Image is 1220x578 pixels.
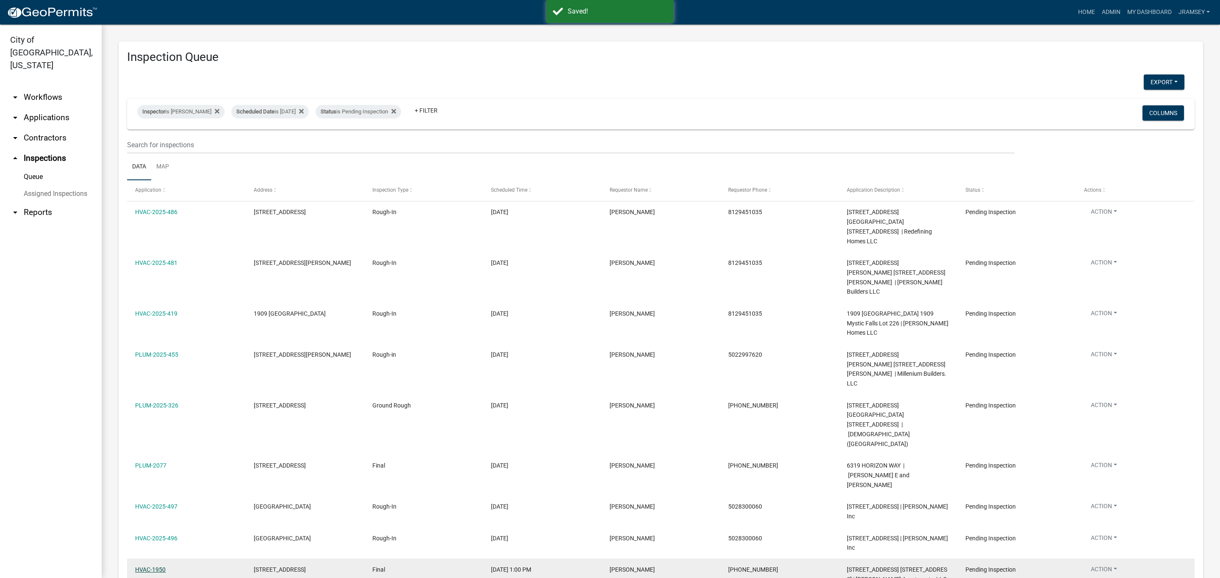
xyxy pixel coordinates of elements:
[728,402,778,409] span: 502-565-9907
[372,566,385,573] span: Final
[568,6,667,17] div: Saved!
[10,133,20,143] i: arrow_drop_down
[728,462,778,469] span: 812-820-1832
[372,259,396,266] span: Rough-In
[254,310,326,317] span: 1909 MYSTIC FALLS CIRCLE
[254,535,311,542] span: HAILEY DRIVE
[610,402,655,409] span: BILLY
[1075,4,1098,20] a: Home
[1084,258,1124,270] button: Action
[1084,565,1124,577] button: Action
[10,113,20,123] i: arrow_drop_down
[728,259,762,266] span: 8129451035
[254,209,306,215] span: 924 CHESTNUT STREET, EAST
[231,105,309,118] div: is [DATE]
[135,310,177,317] a: HVAC-2025-419
[254,566,306,573] span: 4501 TOWN CENTER BOULEVARD
[1084,502,1124,514] button: Action
[135,402,178,409] a: PLUM-2025-326
[127,50,1195,64] h3: Inspection Queue
[372,187,408,193] span: Inspection Type
[372,351,396,358] span: Rough-in
[1084,207,1124,220] button: Action
[491,461,593,471] div: [DATE]
[610,535,655,542] span: Khristopher Begley
[254,503,311,510] span: HAILEY DRIVE
[1084,534,1124,546] button: Action
[847,462,909,488] span: 6319 HORIZON WAY | Hopkins Gregory E and Carrie R
[137,105,225,118] div: is [PERSON_NAME]
[610,310,655,317] span: Tracy Mills
[847,310,948,336] span: 1909 MYSTIC FALLS CIRCLE 1909 Mystic Falls Lot 226 | Klein Homes LLC
[1084,309,1124,321] button: Action
[965,402,1016,409] span: Pending Inspection
[372,209,396,215] span: Rough-In
[10,92,20,102] i: arrow_drop_down
[135,351,178,358] a: PLUM-2025-455
[728,503,762,510] span: 5028300060
[372,310,396,317] span: Rough-In
[254,187,272,193] span: Address
[965,462,1016,469] span: Pending Inspection
[847,402,910,447] span: 200 12TH STREET EAST 200 E 12th Street | Presbyterian Church (usa)
[728,566,778,573] span: 812-989-6355
[1084,350,1124,362] button: Action
[254,259,351,266] span: 2762 ABBY WOODS DRIVE
[839,180,957,201] datatable-header-cell: Application Description
[965,209,1016,215] span: Pending Inspection
[728,351,762,358] span: 5022997620
[491,350,593,360] div: [DATE]
[491,565,593,575] div: [DATE] 1:00 PM
[847,259,945,295] span: 2762 ABBY WOODS DRIVE 2762 Abby Woods Drive | Witten Builders LLC
[965,310,1016,317] span: Pending Inspection
[1076,180,1195,201] datatable-header-cell: Actions
[965,259,1016,266] span: Pending Inspection
[408,103,444,118] a: + Filter
[491,187,527,193] span: Scheduled Time
[610,462,655,469] span: Chris Robertson
[847,351,946,387] span: 227 HOPKINS LANE 227 Hopkins Lane | Millenium Builders. LLC
[965,535,1016,542] span: Pending Inspection
[847,503,948,520] span: HAILEY DRIVE 3482 Noah Trail Lot 12 | D.R Horton Inc
[728,310,762,317] span: 8129451035
[254,351,351,358] span: 227 HOPKINS LANE
[610,503,655,510] span: Khristopher Begley
[728,187,767,193] span: Requestor Phone
[135,259,177,266] a: HVAC-2025-481
[10,153,20,163] i: arrow_drop_up
[1084,401,1124,413] button: Action
[364,180,483,201] datatable-header-cell: Inspection Type
[610,351,655,358] span: Paul Pittman
[135,187,161,193] span: Application
[610,187,648,193] span: Requestor Name
[491,258,593,268] div: [DATE]
[254,402,306,409] span: 200 12TH STREET EAST
[10,207,20,217] i: arrow_drop_down
[254,462,306,469] span: 6319 HORIZON WAY
[965,503,1016,510] span: Pending Inspection
[965,187,980,193] span: Status
[135,535,177,542] a: HVAC-2025-496
[135,566,166,573] a: HVAC-1950
[491,207,593,217] div: [DATE]
[491,502,593,512] div: [DATE]
[847,187,900,193] span: Application Description
[135,462,166,469] a: PLUM-2077
[372,503,396,510] span: Rough-In
[965,351,1016,358] span: Pending Inspection
[1084,187,1101,193] span: Actions
[1142,105,1184,121] button: Columns
[316,105,401,118] div: is Pending Inspection
[1124,4,1175,20] a: My Dashboard
[483,180,602,201] datatable-header-cell: Scheduled Time
[491,534,593,543] div: [DATE]
[491,401,593,410] div: [DATE]
[1175,4,1213,20] a: jramsey
[127,180,246,201] datatable-header-cell: Application
[1098,4,1124,20] a: Admin
[372,402,411,409] span: Ground Rough
[728,535,762,542] span: 5028300060
[127,136,1015,154] input: Search for inspections
[491,309,593,319] div: [DATE]
[847,535,948,551] span: HAILEY DRIVE 3480 Noah Trail Lot 11 | D.R Horton Inc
